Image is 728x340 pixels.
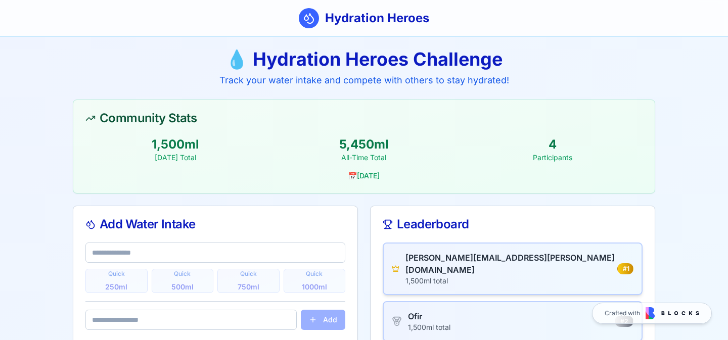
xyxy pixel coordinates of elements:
div: [DATE] Total [85,153,266,163]
div: Add Water Intake [85,218,345,230]
div: [PERSON_NAME][EMAIL_ADDRESS][PERSON_NAME][DOMAIN_NAME] [405,252,617,276]
div: Community Stats [85,112,643,124]
div: 4 [462,136,643,153]
div: Participants [462,153,643,163]
div: 1,500 ml total [405,276,617,286]
div: # 1 [617,263,633,274]
p: Track your water intake and compete with others to stay hydrated! [73,73,655,87]
span: Crafted with [605,309,640,317]
div: All-Time Total [274,153,454,163]
a: Crafted with [592,303,712,324]
h1: 💧 Hydration Heroes Challenge [73,49,655,69]
div: 5,450 ml [274,136,454,153]
div: Ofir [408,310,450,322]
div: 1,500 ml total [408,322,450,332]
img: Blocks [646,307,699,319]
div: Leaderboard [383,218,643,230]
div: 1,500 ml [85,136,266,153]
h1: Hydration Heroes [325,10,429,26]
div: 📅 [DATE] [85,171,643,181]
